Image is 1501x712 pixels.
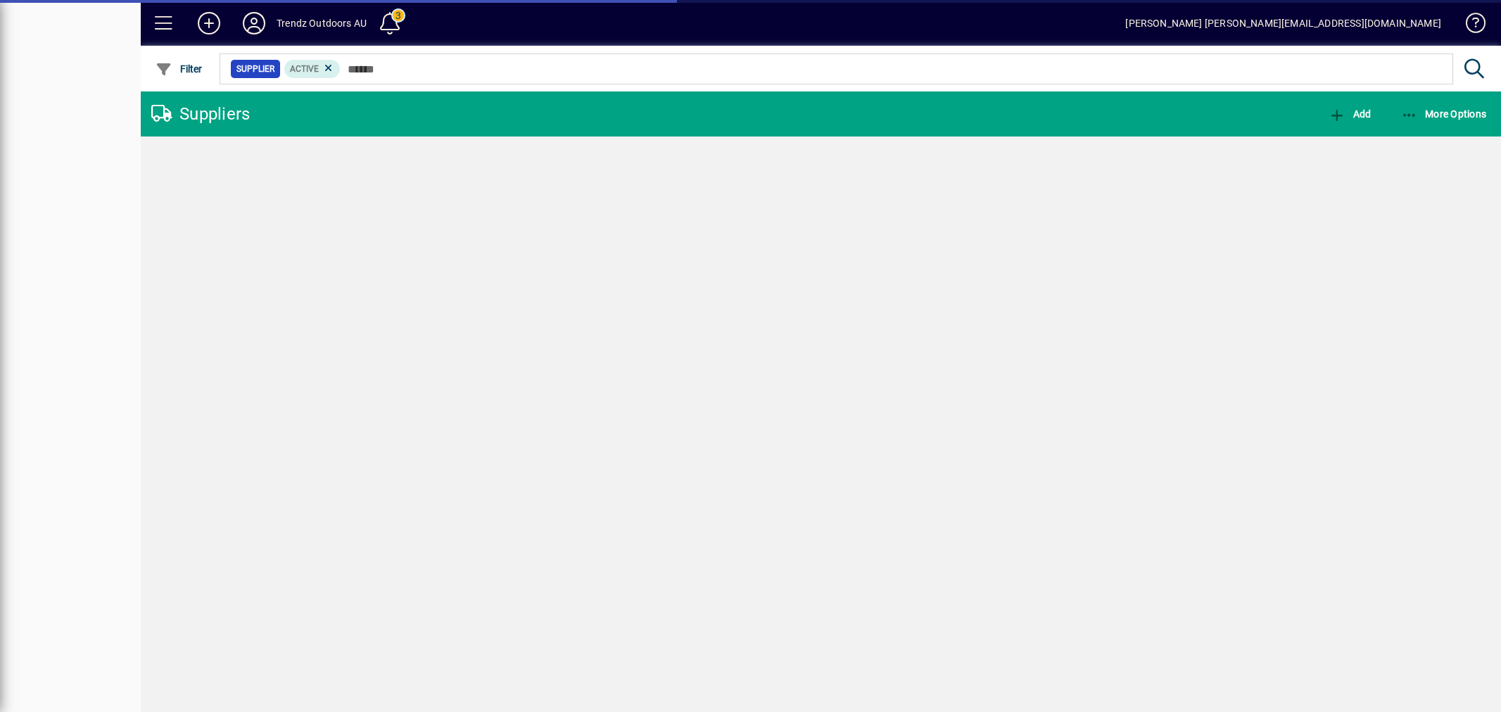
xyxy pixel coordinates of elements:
[284,60,341,78] mat-chip: Activation Status: Active
[1325,101,1374,127] button: Add
[1398,101,1490,127] button: More Options
[152,56,206,82] button: Filter
[290,64,319,74] span: Active
[236,62,274,76] span: Supplier
[1401,108,1487,120] span: More Options
[156,63,203,75] span: Filter
[1455,3,1483,49] a: Knowledge Base
[232,11,277,36] button: Profile
[1329,108,1371,120] span: Add
[186,11,232,36] button: Add
[277,12,367,34] div: Trendz Outdoors AU
[151,103,250,125] div: Suppliers
[1125,12,1441,34] div: [PERSON_NAME] [PERSON_NAME][EMAIL_ADDRESS][DOMAIN_NAME]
